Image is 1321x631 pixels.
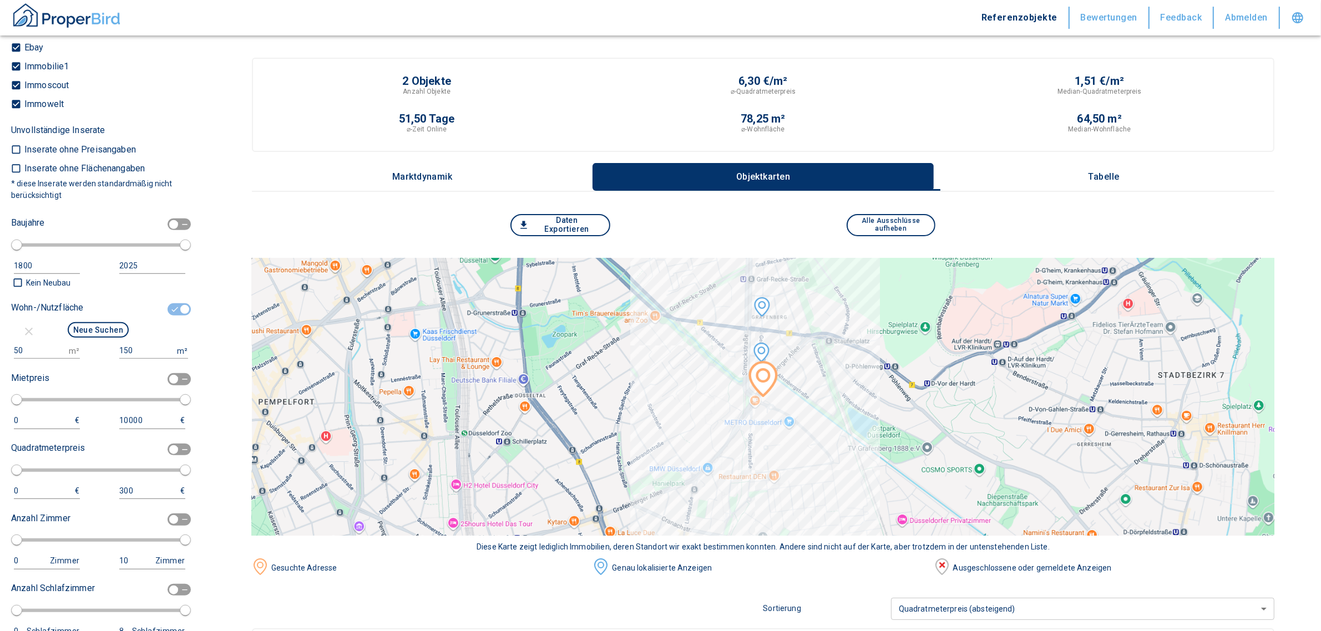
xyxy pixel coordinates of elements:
button: Feedback [1150,7,1214,29]
p: Immobilie1 [22,62,69,71]
div: Genau lokalisierte Anzeigen [609,562,933,574]
p: Median-Quadratmeterpreis [1057,86,1142,96]
div: Ausgeschlossene oder gemeldete Anzeigen [950,562,1274,574]
p: 64,50 m² [1077,113,1122,124]
p: Sortierung [763,603,891,614]
div: wrapped label tabs example [252,163,1274,191]
img: ProperBird Logo and Home Button [11,2,122,29]
p: 1,51 €/m² [1075,75,1124,86]
p: Median-Wohnfläche [1068,124,1131,134]
p: ⌀-Wohnfläche [741,124,784,134]
p: Marktdynamik [392,172,453,182]
p: Quadratmeterpreis [11,441,85,455]
button: Abmelden [1214,7,1280,29]
div: Gesuchte Adresse [269,562,593,574]
button: Alle Ausschlüsse aufheben [847,214,935,236]
p: 2 Objekte [402,75,451,86]
button: Referenzobjekte [970,7,1070,29]
p: Wohn-/Nutzfläche [11,301,83,314]
p: Unvollständige Inserate [11,124,105,137]
p: Kein Neubau [23,277,70,289]
p: Inserate ohne Preisangaben [22,145,136,154]
p: m² [69,345,79,357]
p: Anzahl Objekte [403,86,451,96]
p: m² [177,345,188,357]
p: Immoscout [22,81,69,90]
div: Diese Karte zeigt lediglich Immobilien, deren Standort wir exakt bestimmen konnten. Andere sind n... [252,541,1274,553]
p: Tabelle [1076,172,1132,182]
p: Immowelt [22,100,64,109]
p: Ebay [22,43,44,52]
div: Quadratmeterpreis (absteigend) [891,594,1274,623]
button: Neue Suchen [68,322,129,338]
button: Daten Exportieren [510,214,610,236]
p: ⌀-Quadratmeterpreis [731,86,796,96]
button: Bewertungen [1070,7,1150,29]
p: Anzahl Schlafzimmer [11,582,95,595]
button: ProperBird Logo and Home Button [11,2,122,34]
p: Inserate ohne Flächenangaben [22,164,145,173]
p: Mietpreis [11,372,49,385]
img: image [252,558,269,575]
p: ⌀-Zeit Online [407,124,447,134]
img: image [593,558,609,575]
p: Anzahl Zimmer [11,512,70,525]
p: 78,25 m² [741,113,786,124]
p: 51,50 Tage [399,113,455,124]
img: image [934,558,950,575]
p: Objektkarten [735,172,791,182]
p: * diese Inserate werden standardmäßig nicht berücksichtigt [11,178,189,201]
p: 6,30 €/m² [738,75,788,86]
p: Baujahre [11,216,44,230]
